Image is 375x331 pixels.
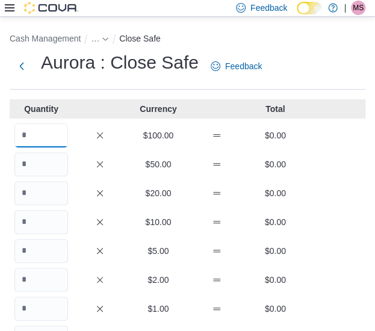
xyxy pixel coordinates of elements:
[14,268,68,292] input: Quantity
[249,187,302,199] p: $0.00
[249,303,302,315] p: $0.00
[14,123,68,147] input: Quantity
[351,1,365,15] div: Michele Singh
[131,216,185,228] p: $10.00
[10,31,365,48] nav: An example of EuiBreadcrumbs
[14,239,68,263] input: Quantity
[249,245,302,257] p: $0.00
[249,103,302,115] p: Total
[344,1,346,15] p: |
[225,60,262,72] span: Feedback
[91,34,99,43] span: See collapsed breadcrumbs
[131,303,185,315] p: $1.00
[24,2,78,14] img: Cova
[14,297,68,321] input: Quantity
[14,152,68,176] input: Quantity
[297,14,297,15] span: Dark Mode
[119,34,160,43] button: Close Safe
[249,274,302,286] p: $0.00
[14,210,68,234] input: Quantity
[353,1,364,15] span: MS
[250,2,287,14] span: Feedback
[131,274,185,286] p: $2.00
[249,216,302,228] p: $0.00
[10,54,34,78] button: Next
[206,54,267,78] a: Feedback
[249,158,302,170] p: $0.00
[14,103,68,115] p: Quantity
[297,2,322,14] input: Dark Mode
[10,34,81,43] button: Cash Management
[131,129,185,141] p: $100.00
[14,181,68,205] input: Quantity
[41,51,199,75] h1: Aurora : Close Safe
[131,103,185,115] p: Currency
[131,158,185,170] p: $50.00
[91,34,109,43] button: See collapsed breadcrumbs - Clicking this button will toggle a popover dialog.
[102,36,109,43] svg: - Clicking this button will toggle a popover dialog.
[249,129,302,141] p: $0.00
[131,245,185,257] p: $5.00
[131,187,185,199] p: $20.00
